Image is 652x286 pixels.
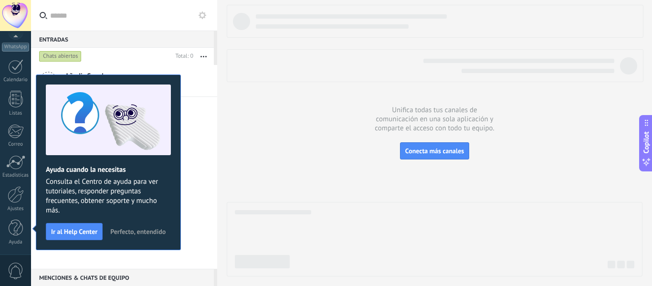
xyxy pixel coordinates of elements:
div: Ayuda [2,239,30,245]
div: Chats abiertos [39,51,82,62]
div: Calendario [2,77,30,83]
button: Perfecto, entendido [106,224,170,239]
span: Copilot [641,131,651,153]
span: Consulta el Centro de ayuda para ver tutoriales, responder preguntas frecuentes, obtener soporte ... [46,177,171,215]
div: Ajustes [2,206,30,212]
button: Ir al Help Center [46,223,103,240]
h2: Ayuda cuando la necesitas [46,165,171,174]
div: WhatsApp [2,42,29,52]
span: Perfecto, entendido [110,228,166,235]
span: Ir al Help Center [51,228,97,235]
div: Estadísticas [2,172,30,179]
button: Conecta más canales [400,142,469,159]
span: Conecta más canales [405,147,464,155]
div: Entradas [31,31,214,48]
span: Añadir Canales [65,72,180,81]
div: Correo [2,141,30,148]
div: Total: 0 [172,52,193,61]
div: Listas [2,110,30,117]
div: Menciones & Chats de equipo [31,269,214,286]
